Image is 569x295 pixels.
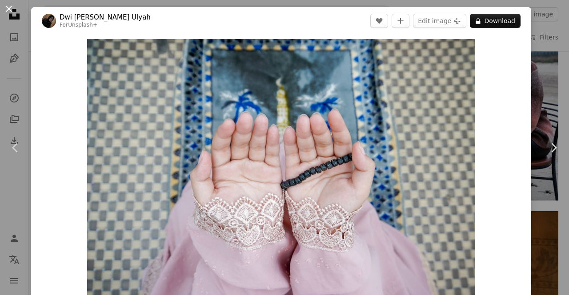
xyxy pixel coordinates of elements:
div: For [60,22,151,29]
button: Download [470,14,521,28]
button: Add to Collection [392,14,409,28]
a: Next [538,105,569,190]
img: Go to Dwi Asy Syafa'Atul Ulyah's profile [42,14,56,28]
button: Like [370,14,388,28]
a: Dwi [PERSON_NAME] Ulyah [60,13,151,22]
a: Unsplash+ [68,22,97,28]
button: Edit image [413,14,466,28]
